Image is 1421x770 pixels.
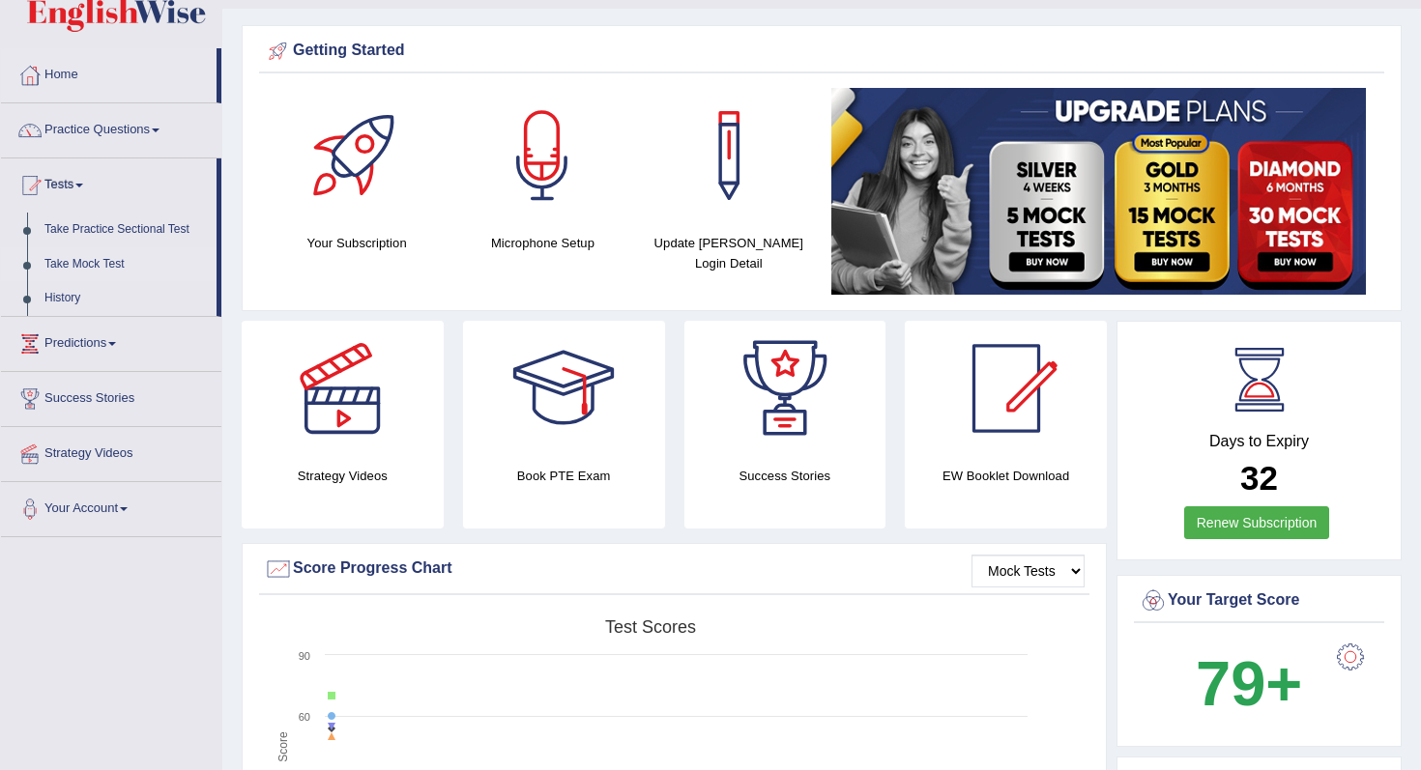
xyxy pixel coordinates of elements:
[905,466,1107,486] h4: EW Booklet Download
[1,317,221,365] a: Predictions
[459,233,625,253] h4: Microphone Setup
[1139,586,1379,615] div: Your Target Score
[36,281,217,316] a: History
[1,372,221,420] a: Success Stories
[36,213,217,247] a: Take Practice Sectional Test
[831,88,1366,295] img: small5.jpg
[36,247,217,282] a: Take Mock Test
[1240,459,1278,497] b: 32
[264,37,1379,66] div: Getting Started
[274,233,440,253] h4: Your Subscription
[1,48,217,97] a: Home
[1,427,221,475] a: Strategy Videos
[463,466,665,486] h4: Book PTE Exam
[1,103,221,152] a: Practice Questions
[242,466,444,486] h4: Strategy Videos
[299,650,310,662] text: 90
[605,617,696,637] tspan: Test scores
[1,482,221,530] a: Your Account
[276,731,290,762] tspan: Score
[684,466,886,486] h4: Success Stories
[264,555,1085,584] div: Score Progress Chart
[646,233,812,273] h4: Update [PERSON_NAME] Login Detail
[1,158,217,207] a: Tests
[1139,433,1379,450] h4: Days to Expiry
[1184,506,1330,539] a: Renew Subscription
[1196,648,1302,719] b: 79+
[299,711,310,723] text: 60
